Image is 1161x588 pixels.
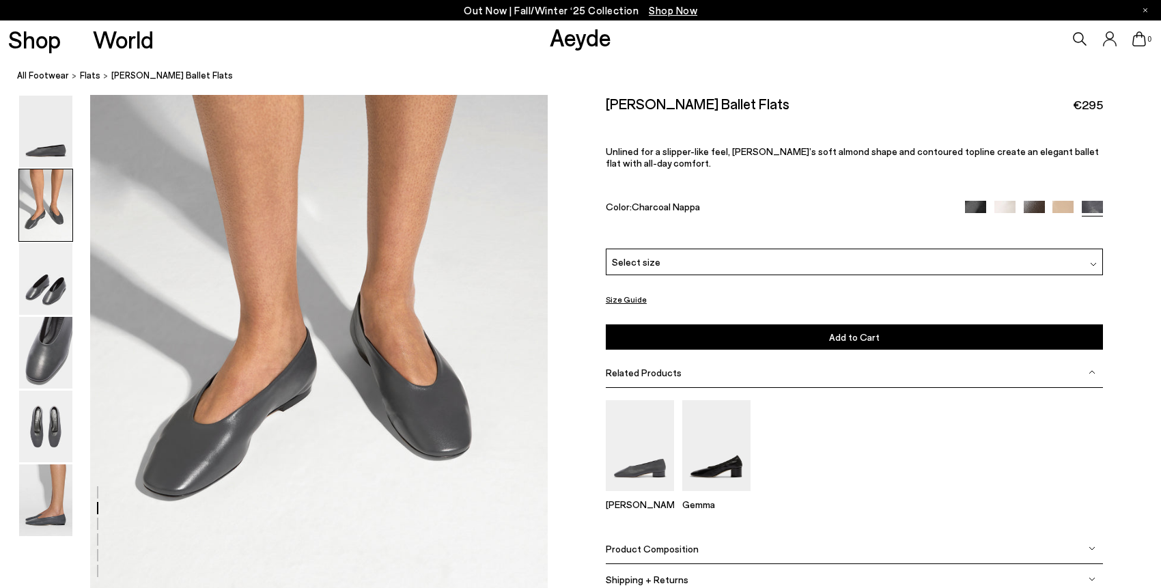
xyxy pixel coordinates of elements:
span: flats [80,70,100,81]
span: Related Products [606,367,682,378]
span: Navigate to /collections/new-in [649,4,697,16]
a: Shop [8,27,61,51]
img: svg%3E [1089,369,1095,376]
p: [PERSON_NAME] [606,499,674,510]
a: Aeyde [550,23,611,51]
nav: breadcrumb [17,57,1161,95]
img: Delia Low-Heeled Ballet Pumps [606,400,674,491]
div: Color: [606,201,949,216]
a: Delia Low-Heeled Ballet Pumps [PERSON_NAME] [606,481,674,510]
img: svg%3E [1089,545,1095,552]
span: Charcoal Nappa [632,201,700,212]
a: Gemma Block Heel Pumps Gemma [682,481,751,510]
img: Kirsten Ballet Flats - Image 1 [19,96,72,167]
img: Kirsten Ballet Flats - Image 2 [19,169,72,241]
h2: [PERSON_NAME] Ballet Flats [606,95,789,112]
img: Kirsten Ballet Flats - Image 6 [19,464,72,536]
img: svg%3E [1090,261,1097,268]
span: 0 [1146,36,1153,43]
button: Size Guide [606,291,647,308]
a: 0 [1132,31,1146,46]
img: Gemma Block Heel Pumps [682,400,751,491]
span: Add to Cart [829,331,880,343]
img: Kirsten Ballet Flats - Image 5 [19,391,72,462]
a: flats [80,68,100,83]
span: €295 [1073,96,1103,113]
button: Add to Cart [606,324,1103,350]
img: Kirsten Ballet Flats - Image 3 [19,243,72,315]
span: Select size [612,255,660,269]
span: Product Composition [606,543,699,555]
img: Kirsten Ballet Flats - Image 4 [19,317,72,389]
span: [PERSON_NAME] Ballet Flats [111,68,233,83]
p: Out Now | Fall/Winter ‘25 Collection [464,2,697,19]
a: All Footwear [17,68,69,83]
span: Shipping + Returns [606,574,688,585]
a: World [93,27,154,51]
img: svg%3E [1089,576,1095,583]
p: Gemma [682,499,751,510]
span: Unlined for a slipper-like feel, [PERSON_NAME]’s soft almond shape and contoured topline create a... [606,145,1099,169]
